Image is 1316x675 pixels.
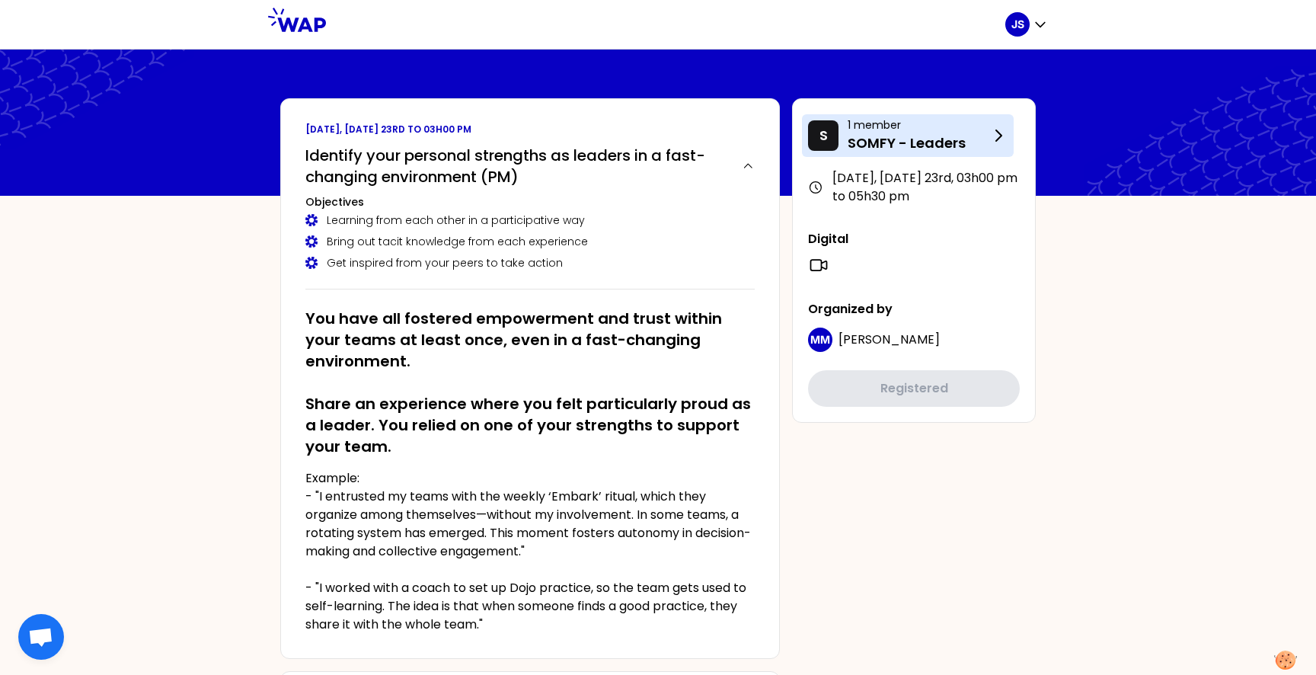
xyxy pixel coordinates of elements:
[305,308,755,457] h2: You have all fostered empowerment and trust within your teams at least once, even in a fast-chang...
[1011,17,1024,32] p: JS
[808,230,1020,248] p: Digital
[808,300,1020,318] p: Organized by
[305,234,755,249] div: Bring out tacit knowledge from each experience
[838,331,940,348] span: [PERSON_NAME]
[848,117,989,133] p: 1 member
[18,614,64,660] div: Open chat
[305,145,730,187] h2: Identify your personal strengths as leaders in a fast-changing environment (PM)
[810,332,830,347] p: MM
[819,125,828,146] p: S
[305,145,755,187] button: Identify your personal strengths as leaders in a fast-changing environment (PM)
[848,133,989,154] p: SOMFY - Leaders
[305,255,755,270] div: Get inspired from your peers to take action
[808,370,1020,407] button: Registered
[808,169,1020,206] div: [DATE], [DATE] 23rd , 03h00 pm to 05h30 pm
[305,469,755,634] p: Example: - "I entrusted my teams with the weekly ‘Embark’ ritual, which they organize among thems...
[305,213,755,228] div: Learning from each other in a participative way
[1005,12,1048,37] button: JS
[305,123,755,136] p: [DATE], [DATE] 23rd to 03h00 pm
[305,194,755,210] h3: Objectives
